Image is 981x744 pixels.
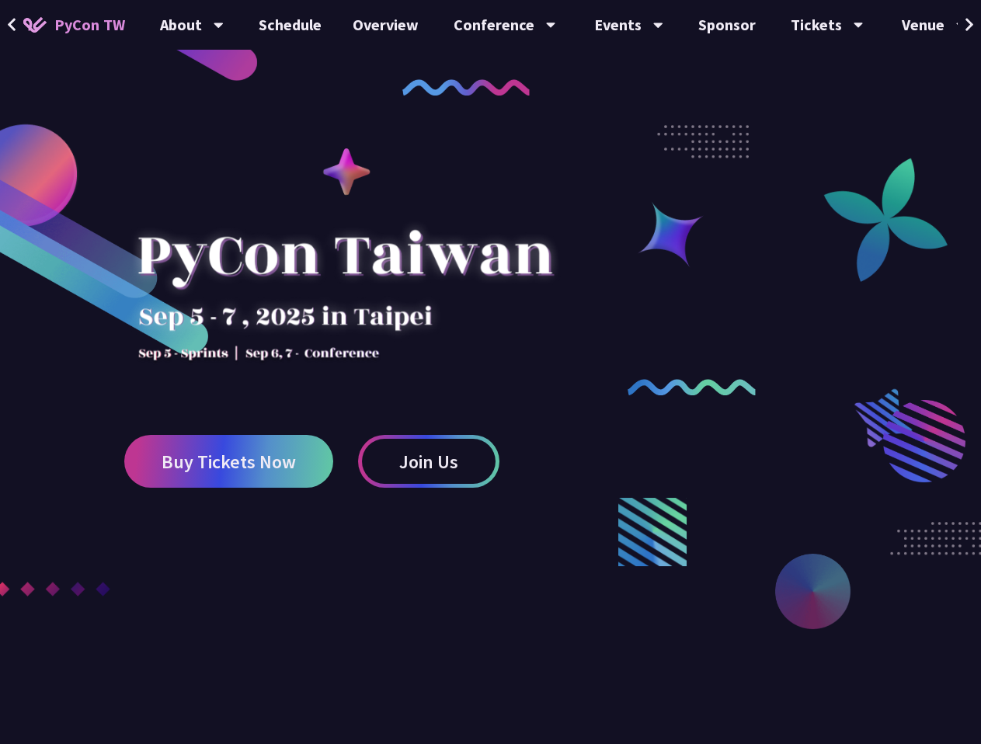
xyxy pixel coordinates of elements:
[124,435,333,488] a: Buy Tickets Now
[402,79,530,96] img: curly-1.ebdbada.png
[628,379,755,395] img: curly-2.e802c9f.png
[358,435,499,488] a: Join Us
[8,5,141,44] a: PyCon TW
[399,452,458,471] span: Join Us
[54,13,125,37] span: PyCon TW
[162,452,296,471] span: Buy Tickets Now
[23,17,47,33] img: Home icon of PyCon TW 2025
